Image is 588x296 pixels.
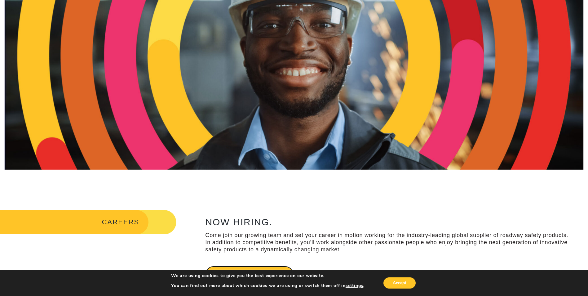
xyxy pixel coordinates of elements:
p: Come join our growing team and set your career in motion working for the industry-leading global ... [205,232,571,253]
button: settings [346,283,363,289]
a: Search for jobs [205,266,294,283]
button: Accept [383,277,416,289]
p: We are using cookies to give you the best experience on our website. [171,273,365,279]
p: You can find out more about which cookies we are using or switch them off in . [171,283,365,289]
h2: NOW HIRING. [205,217,571,227]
